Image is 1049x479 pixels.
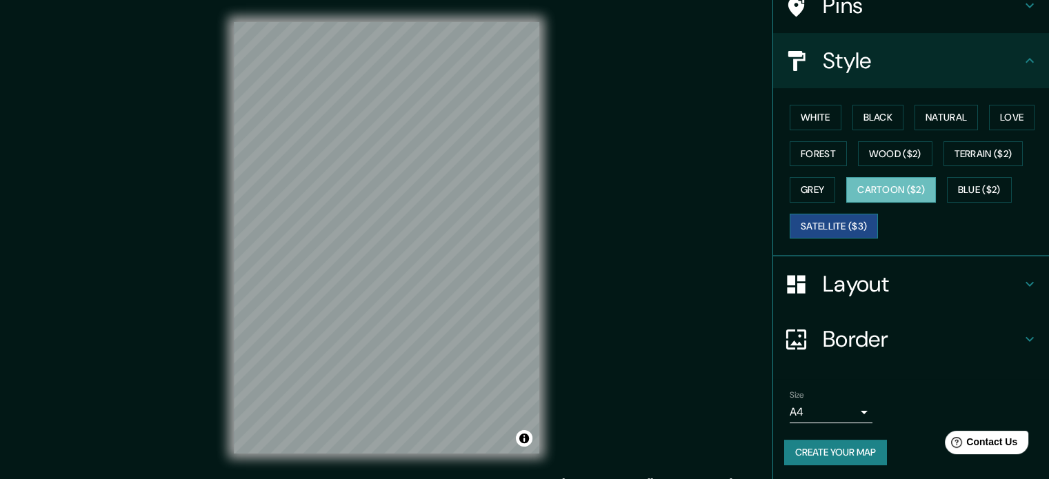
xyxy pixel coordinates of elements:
[989,105,1035,130] button: Love
[823,325,1021,353] h4: Border
[790,105,841,130] button: White
[790,389,804,401] label: Size
[773,312,1049,367] div: Border
[915,105,978,130] button: Natural
[926,425,1034,464] iframe: Help widget launcher
[773,33,1049,88] div: Style
[852,105,904,130] button: Black
[846,177,936,203] button: Cartoon ($2)
[858,141,932,167] button: Wood ($2)
[773,256,1049,312] div: Layout
[943,141,1023,167] button: Terrain ($2)
[823,270,1021,298] h4: Layout
[784,440,887,465] button: Create your map
[234,22,539,453] canvas: Map
[516,430,532,447] button: Toggle attribution
[947,177,1012,203] button: Blue ($2)
[790,141,847,167] button: Forest
[790,177,835,203] button: Grey
[790,401,872,423] div: A4
[790,214,878,239] button: Satellite ($3)
[823,47,1021,74] h4: Style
